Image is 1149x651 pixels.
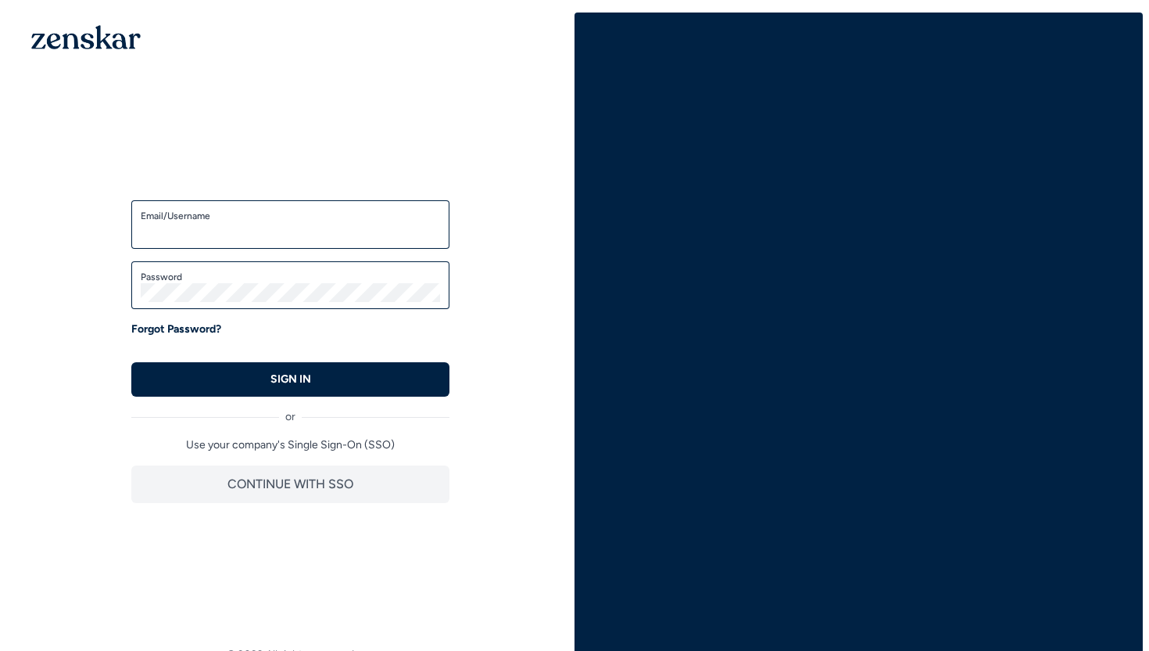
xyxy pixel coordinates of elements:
button: SIGN IN [131,362,449,397]
label: Password [141,271,440,283]
p: SIGN IN [270,372,311,387]
p: Use your company's Single Sign-On (SSO) [131,437,449,453]
a: Forgot Password? [131,322,221,337]
label: Email/Username [141,210,440,222]
button: CONTINUE WITH SSO [131,466,449,503]
div: or [131,397,449,425]
img: 1OGAJ2xQqyY4LXKgY66KYq0eOWRCkrZdAb3gUhuVAqdWPZE9SRJmCz+oDMSn4zDLXe31Ii730ItAGKgCKgCCgCikA4Av8PJUP... [31,25,141,49]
